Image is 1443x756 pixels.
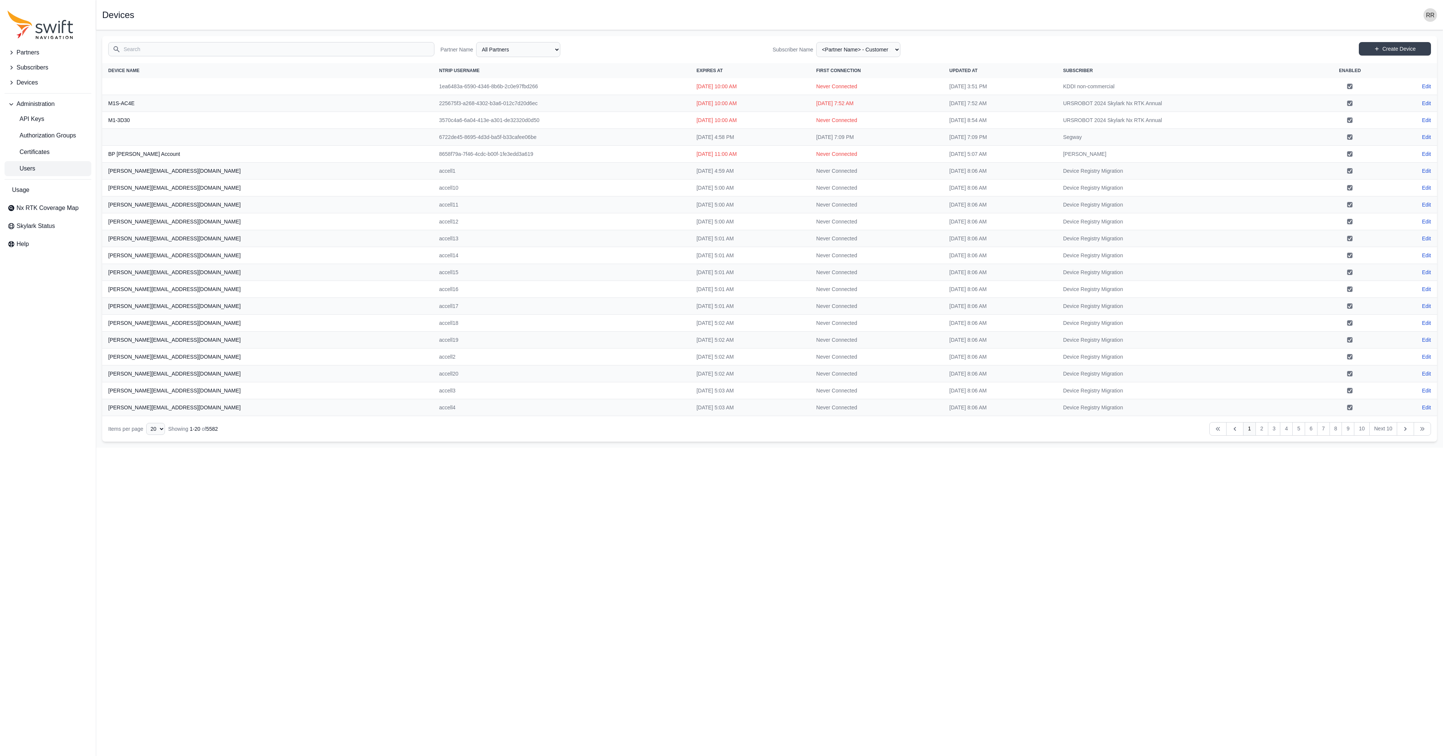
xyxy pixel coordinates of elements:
[1422,167,1431,175] a: Edit
[1311,63,1389,78] th: Enabled
[1305,422,1317,436] a: 6
[17,48,39,57] span: Partners
[943,399,1057,416] td: [DATE] 8:06 AM
[1422,116,1431,124] a: Edit
[1330,422,1342,436] a: 8
[1369,422,1397,436] a: Next 10
[690,230,810,247] td: [DATE] 5:01 AM
[1057,264,1311,281] td: Device Registry Migration
[5,97,91,112] button: Administration
[102,213,433,230] th: [PERSON_NAME][EMAIL_ADDRESS][DOMAIN_NAME]
[1057,230,1311,247] td: Device Registry Migration
[1422,150,1431,158] a: Edit
[5,60,91,75] button: Subscribers
[5,75,91,90] button: Devices
[1342,422,1354,436] a: 9
[1057,112,1311,129] td: URSROBOT 2024 Skylark Nx RTK Annual
[690,247,810,264] td: [DATE] 5:01 AM
[206,426,218,432] span: 5582
[102,11,134,20] h1: Devices
[943,281,1057,298] td: [DATE] 8:06 AM
[190,426,200,432] span: 1 - 20
[1057,332,1311,349] td: Device Registry Migration
[102,399,433,416] th: [PERSON_NAME][EMAIL_ADDRESS][DOMAIN_NAME]
[810,281,943,298] td: Never Connected
[696,68,723,73] span: Expires At
[690,129,810,146] td: [DATE] 4:58 PM
[690,163,810,180] td: [DATE] 4:59 AM
[5,145,91,160] a: Certificates
[1057,129,1311,146] td: Segway
[943,382,1057,399] td: [DATE] 8:06 AM
[943,349,1057,365] td: [DATE] 8:06 AM
[810,213,943,230] td: Never Connected
[1354,422,1370,436] a: 10
[1422,218,1431,225] a: Edit
[943,95,1057,112] td: [DATE] 7:52 AM
[1280,422,1293,436] a: 4
[690,315,810,332] td: [DATE] 5:02 AM
[1057,78,1311,95] td: KDDI non-commercial
[102,365,433,382] th: [PERSON_NAME][EMAIL_ADDRESS][DOMAIN_NAME]
[433,95,691,112] td: 225675f3-a268-4302-b3a6-012c7d20d6ec
[943,230,1057,247] td: [DATE] 8:06 AM
[1422,387,1431,394] a: Edit
[1422,201,1431,208] a: Edit
[1057,281,1311,298] td: Device Registry Migration
[102,146,433,163] th: BP [PERSON_NAME] Account
[1422,336,1431,344] a: Edit
[1057,146,1311,163] td: [PERSON_NAME]
[433,196,691,213] td: accell11
[943,365,1057,382] td: [DATE] 8:06 AM
[433,281,691,298] td: accell16
[943,315,1057,332] td: [DATE] 8:06 AM
[433,63,691,78] th: NTRIP Username
[810,180,943,196] td: Never Connected
[108,426,143,432] span: Items per page
[5,201,91,216] a: Nx RTK Coverage Map
[690,112,810,129] td: [DATE] 10:00 AM
[943,180,1057,196] td: [DATE] 8:06 AM
[810,146,943,163] td: Never Connected
[1057,95,1311,112] td: URSROBOT 2024 Skylark Nx RTK Annual
[1057,382,1311,399] td: Device Registry Migration
[1057,247,1311,264] td: Device Registry Migration
[1422,252,1431,259] a: Edit
[433,146,691,163] td: 8658f79a-7f46-4cdc-b00f-1fe3edd3a619
[690,332,810,349] td: [DATE] 5:02 AM
[810,230,943,247] td: Never Connected
[1422,83,1431,90] a: Edit
[690,95,810,112] td: [DATE] 10:00 AM
[1422,319,1431,327] a: Edit
[1057,298,1311,315] td: Device Registry Migration
[102,416,1437,442] nav: Table navigation
[102,180,433,196] th: [PERSON_NAME][EMAIL_ADDRESS][DOMAIN_NAME]
[1057,163,1311,180] td: Device Registry Migration
[102,281,433,298] th: [PERSON_NAME][EMAIL_ADDRESS][DOMAIN_NAME]
[146,423,165,435] select: Display Limit
[810,196,943,213] td: Never Connected
[168,425,218,433] div: Showing of
[108,42,434,56] input: Search
[1057,213,1311,230] td: Device Registry Migration
[1057,63,1311,78] th: Subscriber
[1423,8,1437,22] img: user photo
[1422,302,1431,310] a: Edit
[810,399,943,416] td: Never Connected
[433,78,691,95] td: 1ea6483a-6590-4346-8b6b-2c0e97fbd266
[943,129,1057,146] td: [DATE] 7:09 PM
[1422,404,1431,411] a: Edit
[810,112,943,129] td: Never Connected
[5,219,91,234] a: Skylark Status
[5,112,91,127] a: API Keys
[1057,365,1311,382] td: Device Registry Migration
[433,129,691,146] td: 6722de45-8695-4d3d-ba5f-b33cafee06be
[433,365,691,382] td: accell20
[433,247,691,264] td: accell14
[943,247,1057,264] td: [DATE] 8:06 AM
[1057,180,1311,196] td: Device Registry Migration
[102,315,433,332] th: [PERSON_NAME][EMAIL_ADDRESS][DOMAIN_NAME]
[433,163,691,180] td: accell1
[943,264,1057,281] td: [DATE] 8:06 AM
[1422,370,1431,377] a: Edit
